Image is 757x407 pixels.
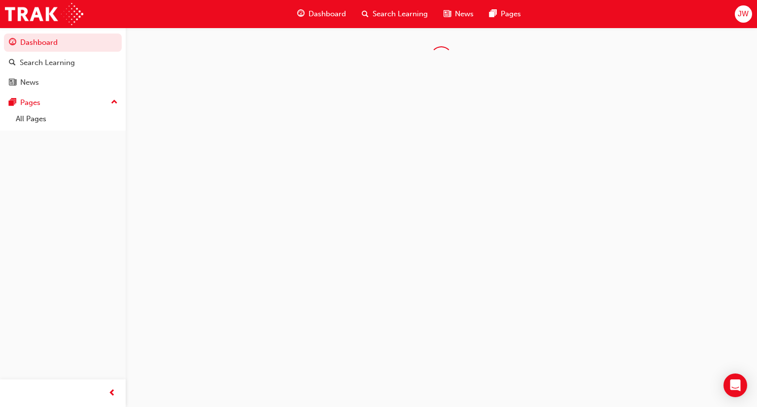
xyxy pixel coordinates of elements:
span: pages-icon [9,99,16,107]
a: Dashboard [4,34,122,52]
span: guage-icon [297,8,305,20]
div: News [20,77,39,88]
span: JW [738,8,749,20]
a: news-iconNews [436,4,482,24]
button: Pages [4,94,122,112]
span: News [455,8,474,20]
span: Search Learning [373,8,428,20]
span: up-icon [111,96,118,109]
a: guage-iconDashboard [289,4,354,24]
a: All Pages [12,111,122,127]
span: search-icon [9,59,16,68]
a: News [4,73,122,92]
div: Open Intercom Messenger [723,373,747,397]
div: Pages [20,97,40,108]
img: Trak [5,3,83,25]
span: guage-icon [9,38,16,47]
a: pages-iconPages [482,4,529,24]
button: JW [735,5,752,23]
a: Search Learning [4,54,122,72]
span: news-icon [444,8,451,20]
button: DashboardSearch LearningNews [4,32,122,94]
span: Pages [501,8,521,20]
span: prev-icon [108,387,116,400]
span: Dashboard [309,8,346,20]
span: search-icon [362,8,369,20]
span: news-icon [9,78,16,87]
span: pages-icon [489,8,497,20]
div: Search Learning [20,57,75,68]
a: search-iconSearch Learning [354,4,436,24]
